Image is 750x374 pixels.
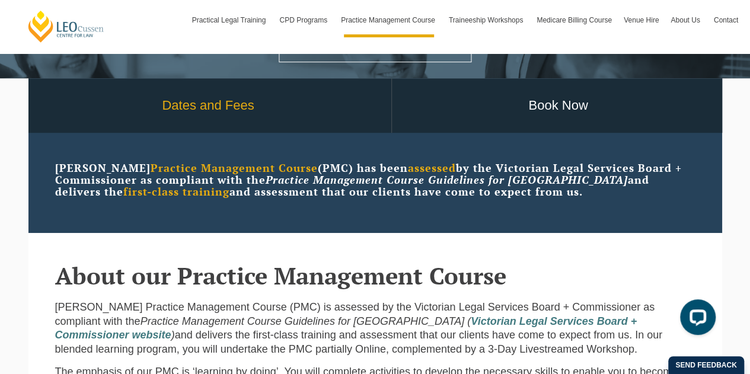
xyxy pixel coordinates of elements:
a: CPD Programs [273,3,335,37]
a: Book Now [392,78,725,133]
a: Practice Management Course [335,3,443,37]
strong: assessed [408,161,456,175]
a: Medicare Billing Course [531,3,618,37]
p: [PERSON_NAME] (PMC) has been by the Victorian Legal Services Board + Commissioner as compliant wi... [55,162,695,197]
a: Dates and Fees [25,78,391,133]
p: [PERSON_NAME] Practice Management Course (PMC) is assessed by the Victorian Legal Services Board ... [55,301,695,356]
em: Practice Management Course Guidelines for [GEOGRAPHIC_DATA] ( ) [55,315,637,341]
a: Venue Hire [618,3,665,37]
a: Traineeship Workshops [443,3,531,37]
a: Contact [708,3,744,37]
h2: About our Practice Management Course [55,263,695,289]
em: Practice Management Course Guidelines for [GEOGRAPHIC_DATA] [266,172,628,187]
strong: first-class training [123,184,229,199]
a: [PERSON_NAME] Centre for Law [27,9,106,43]
a: About Us [665,3,707,37]
a: Practical Legal Training [186,3,274,37]
strong: Practice Management Course [151,161,318,175]
iframe: LiveChat chat widget [671,295,720,344]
